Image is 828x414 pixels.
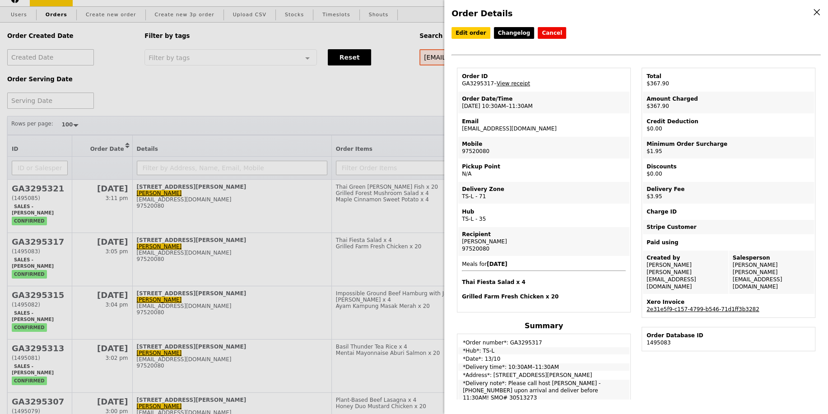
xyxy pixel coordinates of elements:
td: GA3295317 [458,69,629,91]
td: $0.00 [643,114,814,136]
div: Salesperson [733,254,811,261]
td: *Hub*: TS-L [458,347,629,354]
td: 1495083 [643,328,814,350]
div: Stripe Customer [647,223,810,231]
div: Paid using [647,239,810,246]
h4: Grilled Farm Fresh Chicken x 20 [462,293,626,300]
div: Recipient [462,231,626,238]
div: Created by [647,254,725,261]
div: Amount Charged [647,95,810,102]
td: [DATE] 10:30AM–11:30AM [458,92,629,113]
span: Meals for [462,261,626,300]
td: *Address*: [STREET_ADDRESS][PERSON_NAME] [458,372,629,379]
td: $0.00 [643,159,814,181]
td: $1.95 [643,137,814,158]
div: Hub [462,208,626,215]
div: Pickup Point [462,163,626,170]
td: $367.90 [643,69,814,91]
div: Order Database ID [647,332,810,339]
div: 97520080 [462,245,626,252]
div: [PERSON_NAME] [462,238,626,245]
td: *Delivery note*: Please call host [PERSON_NAME] - [PHONE_NUMBER] upon arrival and deliver before ... [458,380,629,401]
div: Delivery Zone [462,186,626,193]
div: Delivery Fee [647,186,810,193]
div: Mobile [462,140,626,148]
td: [EMAIL_ADDRESS][DOMAIN_NAME] [458,114,629,136]
td: [PERSON_NAME] [PERSON_NAME][EMAIL_ADDRESS][DOMAIN_NAME] [729,251,814,294]
td: [PERSON_NAME] [PERSON_NAME][EMAIL_ADDRESS][DOMAIN_NAME] [643,251,728,294]
td: TS-L - 71 [458,182,629,204]
td: $367.90 [643,92,814,113]
a: Edit order [451,27,490,39]
td: $3.95 [643,182,814,204]
div: Credit Deduction [647,118,810,125]
a: Changelog [494,27,535,39]
div: Order Date/Time [462,95,626,102]
div: Total [647,73,810,80]
a: 2e31e5f9-c157-4799-b546-71d1ff3b3282 [647,306,759,312]
button: Cancel [538,27,566,39]
div: Discounts [647,163,810,170]
span: – [494,80,497,87]
b: [DATE] [487,261,507,267]
div: Charge ID [647,208,810,215]
td: 97520080 [458,137,629,158]
td: *Delivery time*: 10:30AM–11:30AM [458,363,629,371]
td: *Order number*: GA3295317 [458,335,629,346]
h4: Summary [457,321,631,330]
td: *Date*: 13/10 [458,355,629,363]
td: N/A [458,159,629,181]
h4: Thai Fiesta Salad x 4 [462,279,626,286]
div: Minimum Order Surcharge [647,140,810,148]
a: View receipt [497,80,530,87]
div: Xero Invoice [647,298,810,306]
div: Email [462,118,626,125]
span: Order Details [451,9,512,18]
div: Order ID [462,73,626,80]
td: TS-L - 35 [458,205,629,226]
